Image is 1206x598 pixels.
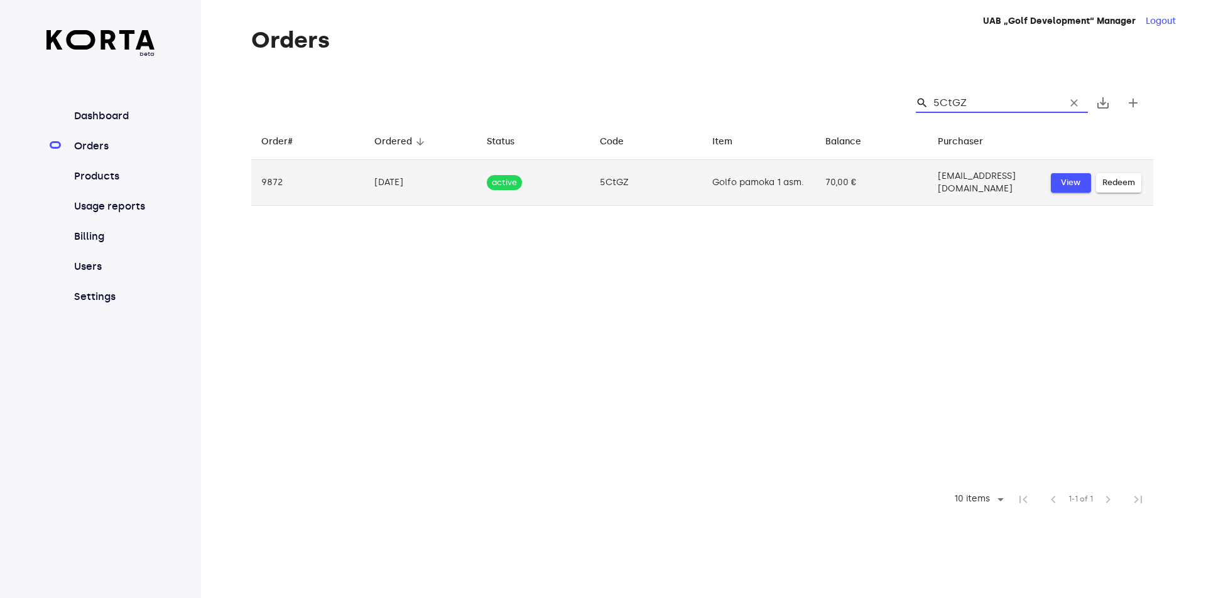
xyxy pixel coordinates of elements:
[72,289,155,304] a: Settings
[916,97,928,109] span: Search
[938,134,999,149] span: Purchaser
[1123,484,1153,515] span: Last Page
[1008,484,1038,515] span: First Page
[1068,97,1080,109] span: clear
[1126,95,1141,110] span: add
[72,139,155,154] a: Orders
[825,134,861,149] div: Balance
[946,490,1008,509] div: 10 items
[374,134,412,149] div: Ordered
[46,30,155,58] a: beta
[364,160,477,206] td: [DATE]
[72,229,155,244] a: Billing
[487,134,531,149] span: Status
[600,134,624,149] div: Code
[951,494,993,505] div: 10 items
[415,136,426,147] span: arrow_downward
[933,93,1055,113] input: Search
[815,160,928,206] td: 70,00 €
[46,30,155,50] img: Korta
[72,199,155,214] a: Usage reports
[1096,173,1141,193] button: Redeem
[1051,173,1091,193] button: View
[46,50,155,58] span: beta
[261,134,293,149] div: Order#
[487,134,514,149] div: Status
[938,134,983,149] div: Purchaser
[590,160,703,206] td: 5CtGZ
[261,134,309,149] span: Order#
[712,134,749,149] span: Item
[1088,88,1118,118] button: Export
[72,259,155,274] a: Users
[1102,176,1135,190] span: Redeem
[702,160,815,206] td: Golfo pamoka 1 asm.
[1095,95,1111,110] span: save_alt
[251,160,364,206] td: 9872
[1146,15,1176,28] button: Logout
[72,169,155,184] a: Products
[600,134,640,149] span: Code
[1093,484,1123,515] span: Next Page
[1038,484,1068,515] span: Previous Page
[1068,493,1093,506] span: 1-1 of 1
[825,134,877,149] span: Balance
[983,16,1136,26] strong: UAB „Golf Development“ Manager
[72,109,155,124] a: Dashboard
[1060,89,1088,117] button: Clear Search
[712,134,732,149] div: Item
[1057,176,1085,190] span: View
[1118,88,1148,118] button: Create new gift card
[928,160,1041,206] td: [EMAIL_ADDRESS][DOMAIN_NAME]
[487,177,522,189] span: active
[374,134,428,149] span: Ordered
[251,28,1153,53] h1: Orders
